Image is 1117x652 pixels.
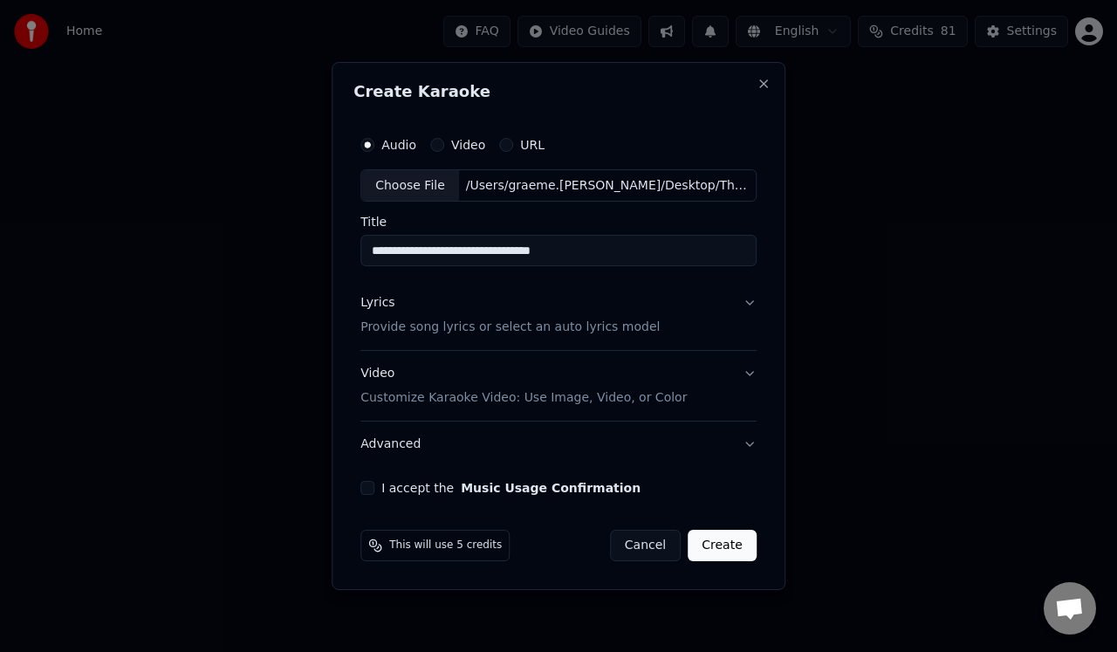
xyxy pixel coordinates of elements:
p: Provide song lyrics or select an auto lyrics model [360,319,660,337]
label: I accept the [381,482,641,494]
button: VideoCustomize Karaoke Video: Use Image, Video, or Color [360,352,757,422]
div: /Users/graeme.[PERSON_NAME]/Desktop/The Rolling Stones - Torn and Frayed.m4a [459,177,756,195]
button: I accept the [461,482,641,494]
div: Video [360,366,687,408]
h2: Create Karaoke [353,84,764,100]
div: Lyrics [360,295,394,312]
span: This will use 5 credits [389,539,502,552]
label: Audio [381,139,416,151]
label: Video [451,139,485,151]
button: LyricsProvide song lyrics or select an auto lyrics model [360,281,757,351]
p: Customize Karaoke Video: Use Image, Video, or Color [360,389,687,407]
div: Choose File [361,170,459,202]
button: Cancel [610,530,681,561]
button: Advanced [360,422,757,467]
button: Create [688,530,757,561]
label: URL [520,139,545,151]
label: Title [360,216,757,229]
